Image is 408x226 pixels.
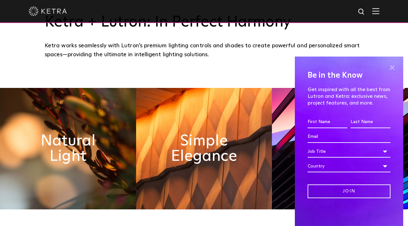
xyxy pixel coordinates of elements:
div: Job Title [308,145,390,158]
h4: Be in the Know [308,69,390,82]
input: Last Name [351,116,390,128]
div: Ketra works seamlessly with Lutron’s premium lighting controls and shades to create powerful and ... [45,41,363,59]
input: Join [308,184,390,198]
img: search icon [358,8,366,16]
img: Hamburger%20Nav.svg [372,8,379,14]
input: Email [308,131,390,143]
img: flexible_timeless_ketra [272,88,408,209]
p: Get inspired with all the best from Lutron and Ketra: exclusive news, project features, and more. [308,86,390,106]
h2: Natural Light [34,133,102,164]
img: simple_elegance [136,88,272,209]
div: Country [308,160,390,172]
input: First Name [308,116,347,128]
img: ketra-logo-2019-white [29,6,67,16]
h2: Simple Elegance [170,133,238,164]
